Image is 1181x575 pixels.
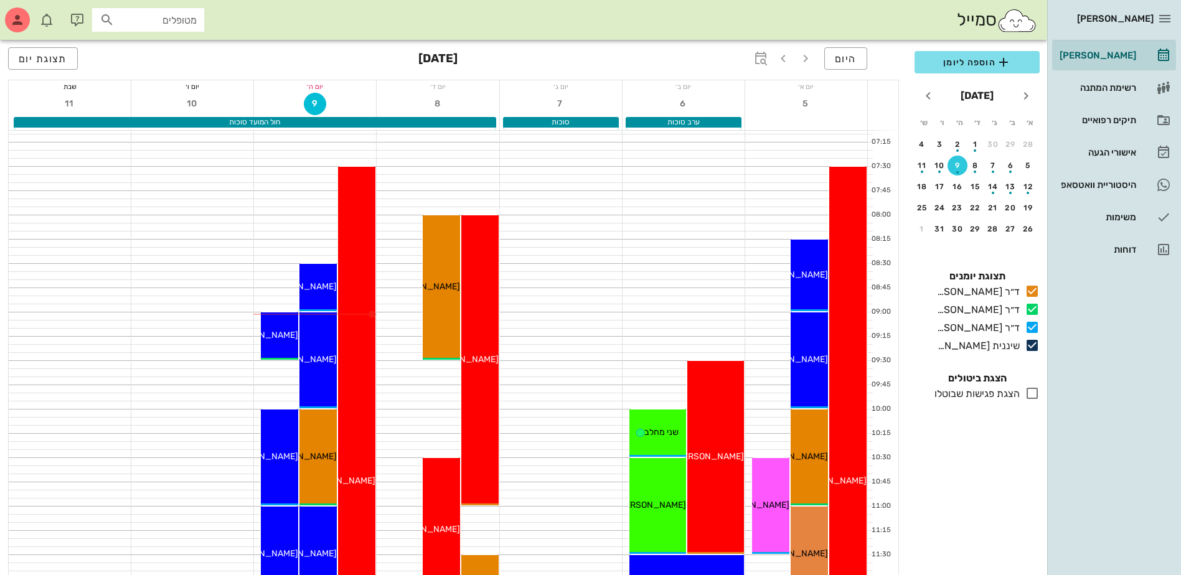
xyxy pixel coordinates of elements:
[868,549,893,560] div: 11:30
[912,182,932,191] div: 18
[948,198,967,218] button: 23
[868,307,893,317] div: 09:00
[1019,177,1038,197] button: 12
[1052,105,1176,135] a: תיקים רפואיים
[1001,198,1021,218] button: 20
[966,225,986,233] div: 29
[868,331,893,342] div: 09:15
[930,182,950,191] div: 17
[966,182,986,191] div: 15
[304,98,326,109] span: 9
[912,161,932,170] div: 11
[868,452,893,463] div: 10:30
[966,198,986,218] button: 22
[1057,180,1136,190] div: היסטוריית וואטסאפ
[1019,182,1038,191] div: 12
[868,428,893,439] div: 10:15
[758,548,828,559] span: [PERSON_NAME]
[1052,138,1176,167] a: אישורי הגעה
[1001,219,1021,239] button: 27
[957,7,1037,34] div: סמייל
[1001,182,1021,191] div: 13
[983,182,1003,191] div: 14
[1057,212,1136,222] div: משימות
[1022,112,1038,133] th: א׳
[1057,245,1136,255] div: דוחות
[868,283,893,293] div: 08:45
[930,134,950,154] button: 3
[983,156,1003,175] button: 7
[868,234,893,245] div: 08:15
[1001,225,1021,233] div: 27
[427,93,449,115] button: 8
[997,8,1037,33] img: SmileCloud logo
[966,161,986,170] div: 8
[37,10,44,17] span: תג
[390,281,460,292] span: [PERSON_NAME]
[948,177,967,197] button: 16
[868,404,893,414] div: 10:00
[1052,40,1176,70] a: [PERSON_NAME]
[983,140,1003,149] div: 30
[1019,225,1038,233] div: 26
[951,112,967,133] th: ה׳
[930,203,950,212] div: 24
[868,380,893,390] div: 09:45
[868,501,893,512] div: 11:00
[1052,170,1176,200] a: היסטוריית וואטסאפ
[644,427,679,437] span: שני מחלב
[427,98,449,109] span: 8
[1019,134,1038,154] button: 28
[948,156,967,175] button: 9
[1004,112,1020,133] th: ב׳
[912,134,932,154] button: 4
[948,140,967,149] div: 2
[1052,73,1176,103] a: רשימת המתנה
[932,339,1020,353] div: שיננית [PERSON_NAME]
[1057,147,1136,157] div: אישורי הגעה
[930,177,950,197] button: 17
[181,93,204,115] button: 10
[797,475,867,486] span: [PERSON_NAME]
[795,98,817,109] span: 5
[674,451,744,462] span: [PERSON_NAME]
[948,219,967,239] button: 30
[8,47,78,70] button: תצוגת יום
[868,137,893,147] div: 07:15
[267,281,337,292] span: [PERSON_NAME]
[912,156,932,175] button: 11
[1019,219,1038,239] button: 26
[912,198,932,218] button: 25
[377,80,499,93] div: יום ד׳
[181,98,204,109] span: 10
[552,118,570,126] span: סוכות
[912,177,932,197] button: 18
[1057,115,1136,125] div: תיקים רפואיים
[672,98,695,109] span: 6
[983,225,1003,233] div: 28
[758,269,828,280] span: [PERSON_NAME]
[667,118,700,126] span: ערב סוכות
[1001,177,1021,197] button: 13
[616,500,686,510] span: [PERSON_NAME]
[835,53,857,65] span: היום
[948,203,967,212] div: 23
[228,548,298,559] span: [PERSON_NAME]
[956,83,999,108] button: [DATE]
[969,112,985,133] th: ד׳
[1052,235,1176,264] a: דוחות
[429,354,499,365] span: [PERSON_NAME]
[915,269,1040,284] h4: תצוגת יומנים
[500,80,622,93] div: יום ג׳
[1057,83,1136,93] div: רשימת המתנה
[966,156,986,175] button: 8
[1001,134,1021,154] button: 29
[915,371,1040,386] h4: הצגת ביטולים
[229,118,280,126] span: חול המועד סוכות
[932,302,1020,317] div: ד״ר [PERSON_NAME]
[418,47,458,72] h3: [DATE]
[267,451,337,462] span: [PERSON_NAME]
[929,386,1020,401] div: הצגת פגישות שבוטלו
[868,161,893,172] div: 07:30
[1077,13,1154,24] span: [PERSON_NAME]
